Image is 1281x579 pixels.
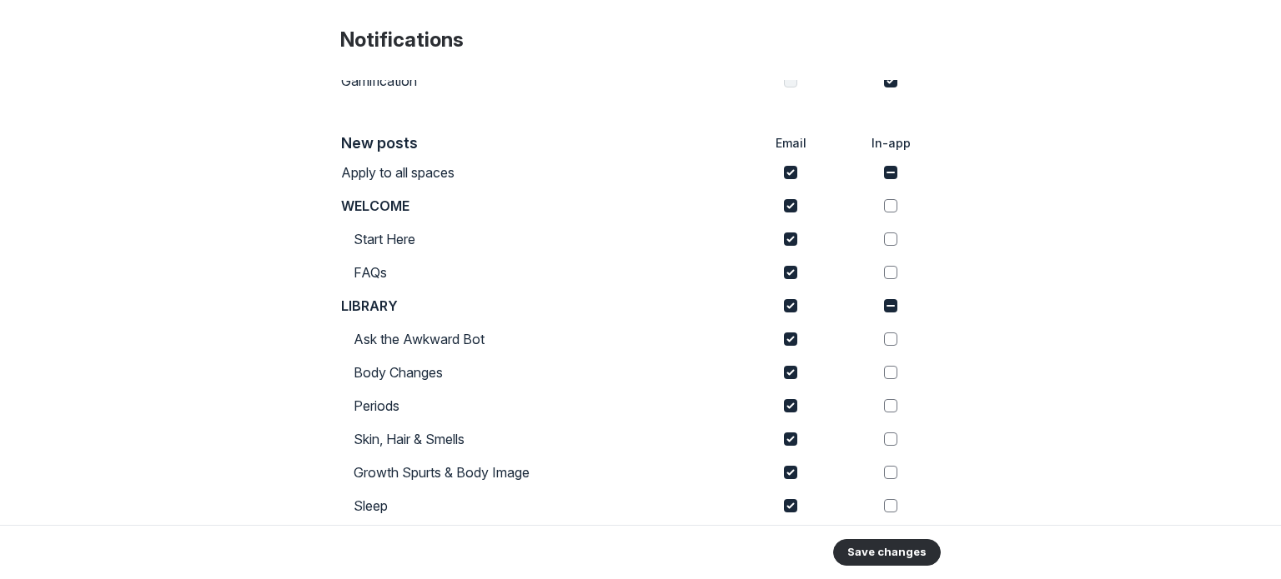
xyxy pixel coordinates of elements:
p: Body Changes [354,362,443,382]
td: LIBRARY [340,289,741,322]
h4: Notifications [340,27,941,53]
p: Start Here [354,229,415,249]
button: Save changes [833,539,941,566]
th: New posts [340,131,741,156]
th: In-app [841,131,941,156]
p: FAQs [354,262,387,282]
td: WELCOME [340,189,741,222]
p: Skin, Hair & Smells [354,429,465,449]
p: Ask the Awkward Bot [354,329,485,349]
p: Sleep [354,496,388,516]
p: Growth Spurts & Body Image [354,462,530,482]
p: Periods [354,396,399,416]
th: Email [741,131,841,156]
td: Apply to all spaces [340,156,741,189]
td: Gamification [340,64,741,97]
